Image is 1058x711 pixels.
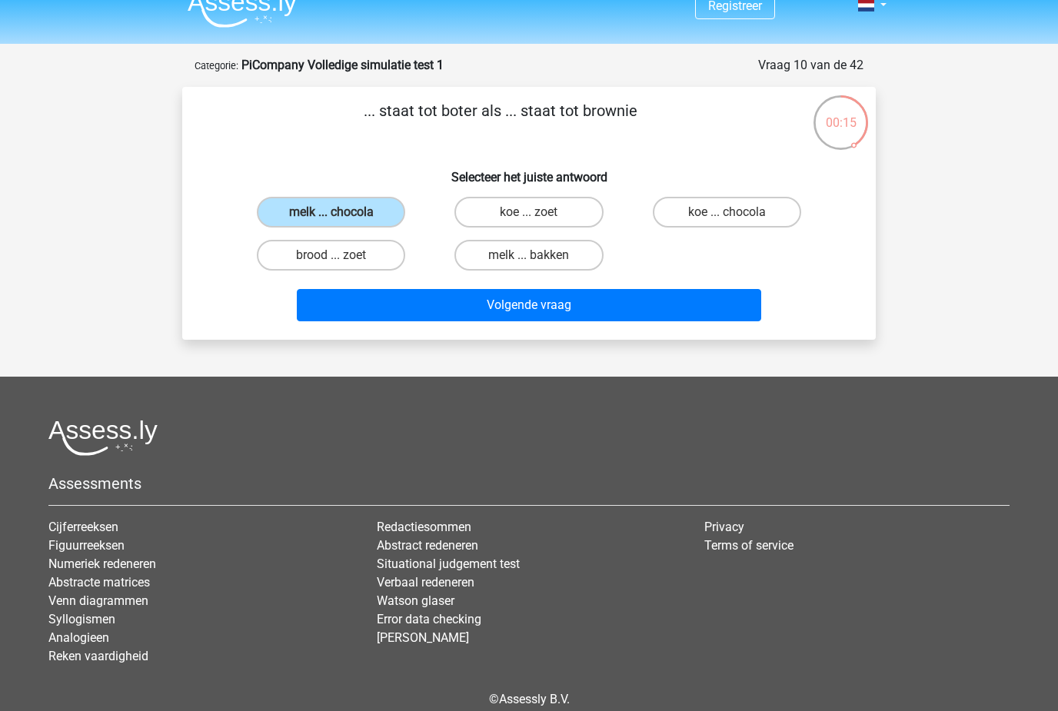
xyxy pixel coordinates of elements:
[377,630,469,645] a: [PERSON_NAME]
[454,240,603,271] label: melk ... bakken
[377,575,474,590] a: Verbaal redeneren
[48,630,109,645] a: Analogieen
[377,538,478,553] a: Abstract redeneren
[377,593,454,608] a: Watson glaser
[257,197,405,228] label: melk ... chocola
[48,538,125,553] a: Figuurreeksen
[48,649,148,663] a: Reken vaardigheid
[758,56,863,75] div: Vraag 10 van de 42
[377,557,520,571] a: Situational judgement test
[499,692,570,706] a: Assessly B.V.
[48,575,150,590] a: Abstracte matrices
[48,557,156,571] a: Numeriek redeneren
[48,593,148,608] a: Venn diagrammen
[704,538,793,553] a: Terms of service
[454,197,603,228] label: koe ... zoet
[48,474,1010,493] h5: Assessments
[257,240,405,271] label: brood ... zoet
[377,520,471,534] a: Redactiesommen
[195,60,238,71] small: Categorie:
[812,94,870,132] div: 00:15
[653,197,801,228] label: koe ... chocola
[48,612,115,626] a: Syllogismen
[377,612,481,626] a: Error data checking
[297,289,762,321] button: Volgende vraag
[241,58,444,72] strong: PiCompany Volledige simulatie test 1
[48,520,118,534] a: Cijferreeksen
[48,420,158,456] img: Assessly logo
[704,520,744,534] a: Privacy
[207,99,793,145] p: ... staat tot boter als ... staat tot brownie
[207,158,851,184] h6: Selecteer het juiste antwoord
